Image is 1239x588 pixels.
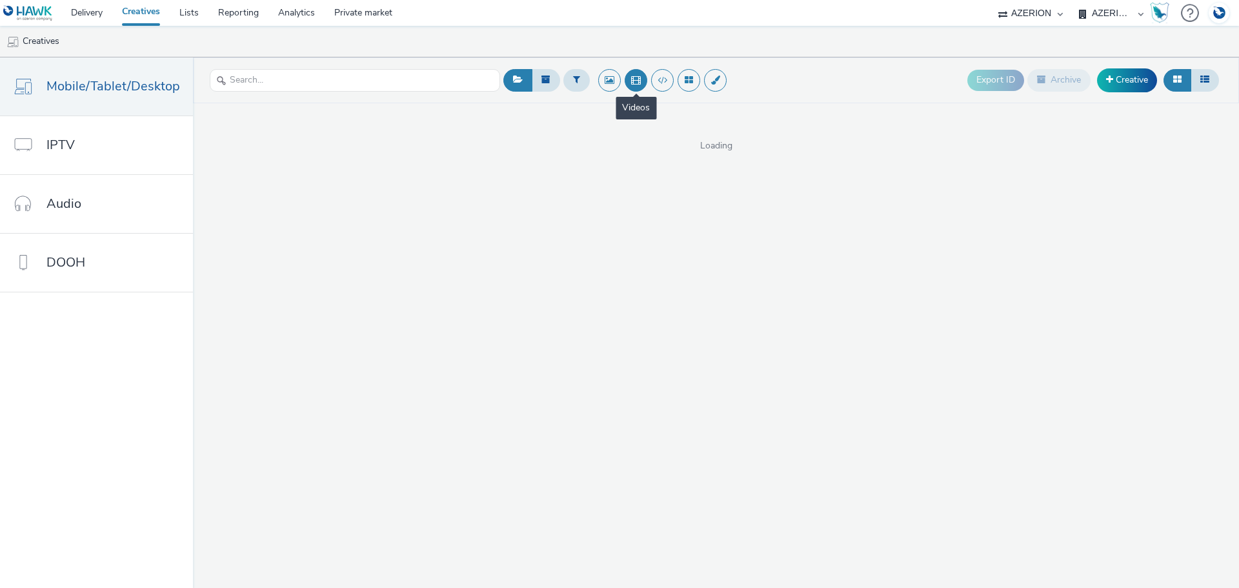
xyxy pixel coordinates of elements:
span: Audio [46,194,81,213]
img: Account DE [1209,3,1229,24]
button: Grid [1163,69,1191,91]
button: Table [1191,69,1219,91]
img: mobile [6,35,19,48]
span: DOOH [46,253,85,272]
span: Mobile/Tablet/Desktop [46,77,180,96]
button: Archive [1027,69,1091,91]
span: IPTV [46,136,75,154]
img: Hawk Academy [1150,3,1169,23]
img: undefined Logo [3,5,53,21]
a: Hawk Academy [1150,3,1174,23]
button: Export ID [967,70,1024,90]
input: Search... [210,69,500,92]
a: Creative [1097,68,1157,92]
span: Loading [193,139,1239,152]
